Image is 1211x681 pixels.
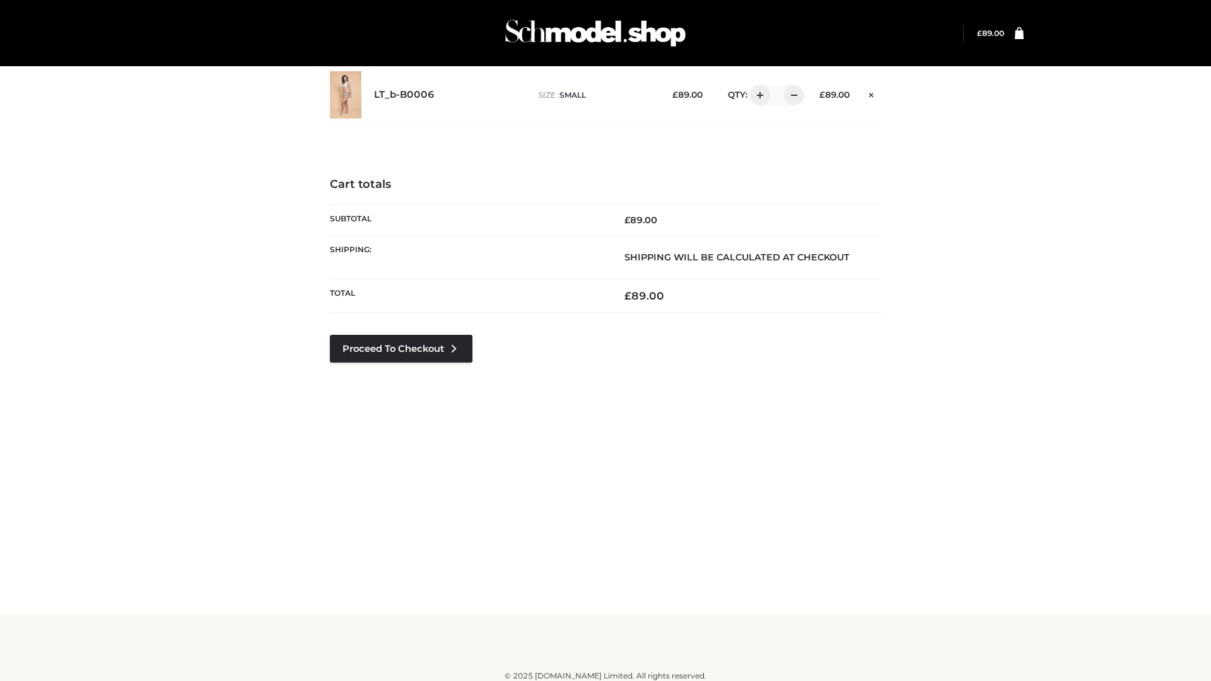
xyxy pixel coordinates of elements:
[559,90,586,100] span: SMALL
[330,335,472,363] a: Proceed to Checkout
[819,90,850,100] bdi: 89.00
[374,89,435,101] a: LT_b-B0006
[672,90,703,100] bdi: 89.00
[330,279,605,313] th: Total
[624,289,631,302] span: £
[862,85,881,102] a: Remove this item
[977,28,1004,38] bdi: 89.00
[330,235,605,279] th: Shipping:
[672,90,678,100] span: £
[624,289,664,302] bdi: 89.00
[715,85,800,105] div: QTY:
[977,28,982,38] span: £
[977,28,1004,38] a: £89.00
[330,178,881,192] h4: Cart totals
[624,252,850,263] strong: Shipping will be calculated at checkout
[819,90,825,100] span: £
[330,204,605,235] th: Subtotal
[501,8,690,58] img: Schmodel Admin 964
[539,90,653,101] p: size :
[330,71,361,119] img: LT_b-B0006 - SMALL
[624,214,657,226] bdi: 89.00
[624,214,630,226] span: £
